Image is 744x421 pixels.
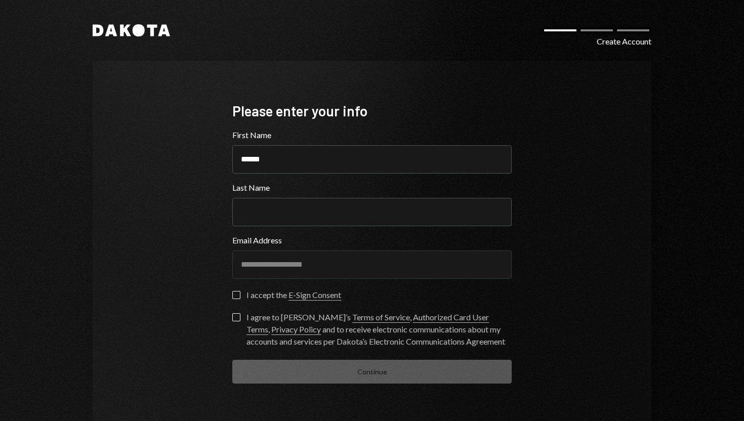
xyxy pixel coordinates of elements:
label: First Name [232,129,512,141]
a: Authorized Card User Terms [246,312,489,335]
div: I agree to [PERSON_NAME]’s , , and to receive electronic communications about my accounts and ser... [246,311,512,348]
label: Email Address [232,234,512,246]
div: Create Account [597,35,651,48]
a: Privacy Policy [271,324,321,335]
label: Last Name [232,182,512,194]
button: I agree to [PERSON_NAME]’s Terms of Service, Authorized Card User Terms, Privacy Policy and to re... [232,313,240,321]
div: Please enter your info [232,101,512,121]
button: I accept the E-Sign Consent [232,291,240,299]
a: Terms of Service [352,312,410,323]
a: E-Sign Consent [288,290,341,301]
div: I accept the [246,289,341,301]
